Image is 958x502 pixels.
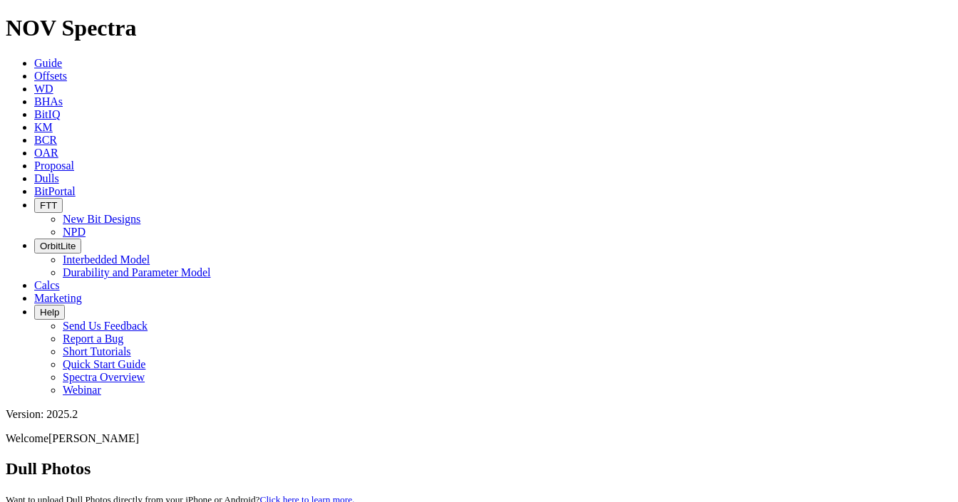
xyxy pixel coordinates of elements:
a: KM [34,121,53,133]
a: Guide [34,57,62,69]
a: Quick Start Guide [63,358,145,370]
a: BitIQ [34,108,60,120]
span: Help [40,307,59,318]
a: Calcs [34,279,60,291]
a: OAR [34,147,58,159]
a: Offsets [34,70,67,82]
a: Proposal [34,160,74,172]
button: Help [34,305,65,320]
a: Report a Bug [63,333,123,345]
a: BCR [34,134,57,146]
a: New Bit Designs [63,213,140,225]
a: Spectra Overview [63,371,145,383]
a: Dulls [34,172,59,184]
h1: NOV Spectra [6,15,952,41]
a: Interbedded Model [63,253,150,266]
a: Webinar [63,384,101,396]
p: Welcome [6,432,952,445]
span: FTT [40,200,57,211]
a: NPD [63,226,86,238]
button: OrbitLite [34,239,81,253]
span: OrbitLite [40,241,76,251]
a: Durability and Parameter Model [63,266,211,278]
div: Version: 2025.2 [6,408,952,421]
a: WD [34,83,53,95]
a: Short Tutorials [63,345,131,357]
a: BitPortal [34,185,76,197]
span: [PERSON_NAME] [48,432,139,444]
a: BHAs [34,95,63,108]
h2: Dull Photos [6,459,952,479]
a: Marketing [34,292,82,304]
button: FTT [34,198,63,213]
a: Send Us Feedback [63,320,148,332]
